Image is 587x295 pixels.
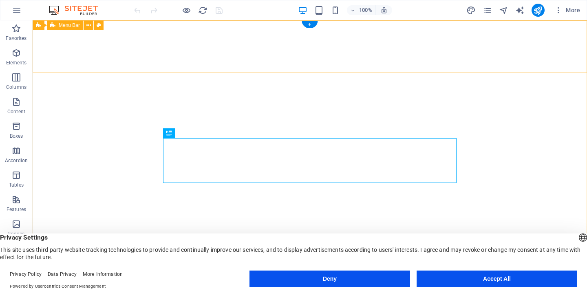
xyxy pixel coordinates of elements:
[7,206,26,213] p: Features
[551,4,583,17] button: More
[198,5,207,15] button: reload
[5,157,28,164] p: Accordion
[59,23,80,28] span: Menu Bar
[554,6,580,14] span: More
[380,7,388,14] i: On resize automatically adjust zoom level to fit chosen device.
[8,231,25,237] p: Images
[466,6,476,15] i: Design (Ctrl+Alt+Y)
[47,5,108,15] img: Editor Logo
[515,6,525,15] i: AI Writer
[499,5,509,15] button: navigator
[532,4,545,17] button: publish
[6,84,26,90] p: Columns
[181,5,191,15] button: Click here to leave preview mode and continue editing
[6,35,26,42] p: Favorites
[515,5,525,15] button: text_generator
[499,6,508,15] i: Navigator
[533,6,543,15] i: Publish
[9,182,24,188] p: Tables
[483,5,492,15] button: pages
[198,6,207,15] i: Reload page
[7,108,25,115] p: Content
[347,5,376,15] button: 100%
[302,21,318,28] div: +
[359,5,372,15] h6: 100%
[10,133,23,139] p: Boxes
[483,6,492,15] i: Pages (Ctrl+Alt+S)
[466,5,476,15] button: design
[6,59,27,66] p: Elements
